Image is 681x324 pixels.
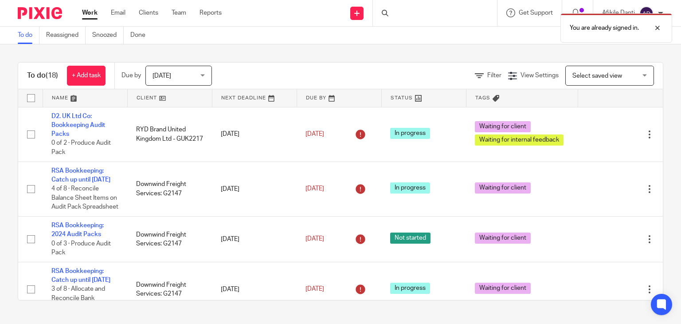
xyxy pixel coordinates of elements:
p: You are already signed in. [570,24,639,32]
a: Email [111,8,125,17]
img: Pixie [18,7,62,19]
span: [DATE] [305,186,324,192]
a: D2. UK Ltd Co: Bookkeeping Audit Packs [51,113,105,138]
h1: To do [27,71,58,80]
span: In progress [390,128,430,139]
a: Snoozed [92,27,124,44]
td: RYD Brand United Kingdom Ltd - GUK2217 [127,107,212,162]
span: Waiting for client [475,283,531,294]
td: [DATE] [212,216,297,262]
td: [DATE] [212,262,297,316]
a: Work [82,8,98,17]
span: Not started [390,233,431,244]
span: [DATE] [305,131,324,137]
a: Clients [139,8,158,17]
span: 3 of 8 · Allocate and Reconcile Bank Transactions [51,286,105,311]
span: Select saved view [572,73,622,79]
a: To do [18,27,39,44]
span: Tags [475,95,490,100]
span: (18) [46,72,58,79]
a: Reassigned [46,27,86,44]
span: Waiting for client [475,182,531,194]
a: Reports [200,8,222,17]
span: [DATE] [305,236,324,242]
span: 0 of 3 · Produce Audit Pack [51,241,111,256]
a: RSA Bookkeeping: Catch up until [DATE] [51,168,110,183]
span: 0 of 2 · Produce Audit Pack [51,140,111,156]
span: Waiting for internal feedback [475,134,564,146]
a: Done [130,27,152,44]
td: Downwind Freight Services: G2147 [127,262,212,316]
span: In progress [390,182,430,194]
td: [DATE] [212,107,297,162]
img: svg%3E [639,6,654,20]
a: RSA Bookkeeping: Catch up until [DATE] [51,268,110,283]
span: Waiting for client [475,233,531,244]
span: Filter [487,72,501,79]
td: Downwind Freight Services: G2147 [127,216,212,262]
span: 4 of 8 · Reconcile Balance Sheet Items on Audit Pack Spreadsheet [51,186,118,210]
a: RSA Bookkeeping: 2024 Audit Packs [51,222,104,237]
span: [DATE] [153,73,171,79]
td: [DATE] [212,162,297,216]
td: Downwind Freight Services: G2147 [127,162,212,216]
span: View Settings [521,72,559,79]
a: Team [172,8,186,17]
span: In progress [390,283,430,294]
a: + Add task [67,66,106,86]
span: Waiting for client [475,121,531,132]
span: [DATE] [305,286,324,292]
p: Due by [121,71,141,80]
